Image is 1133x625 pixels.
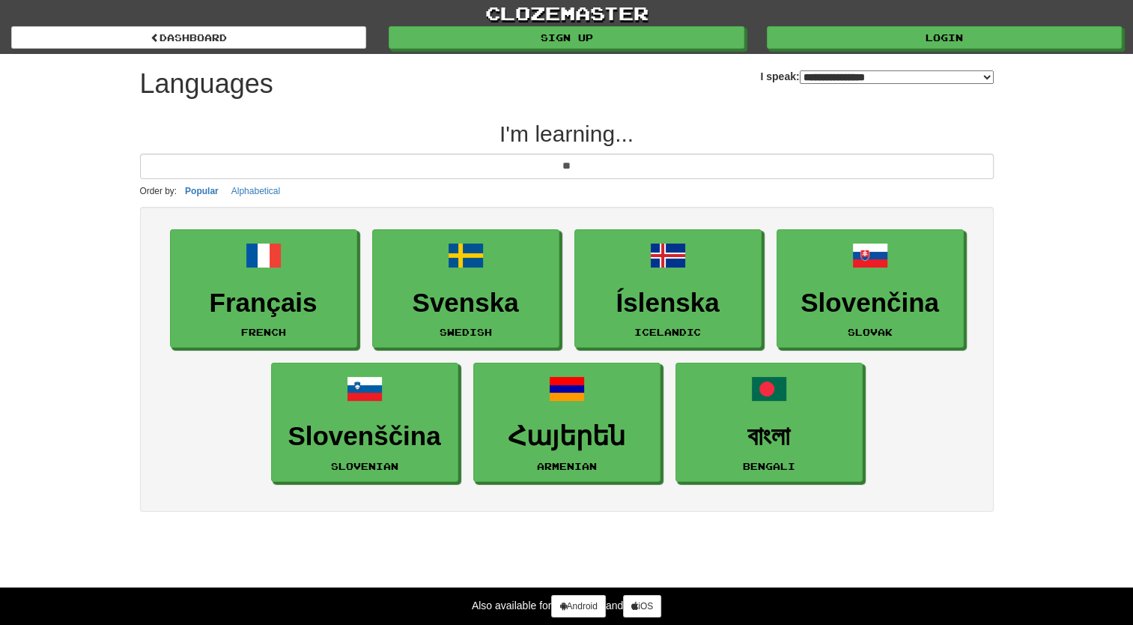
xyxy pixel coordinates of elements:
[583,289,753,318] h3: Íslenska
[380,289,551,318] h3: Svenska
[760,69,993,84] label: I speak:
[551,595,605,618] a: Android
[227,183,285,199] button: Alphabetical
[800,70,994,84] select: I speak:
[178,289,349,318] h3: Français
[140,186,177,196] small: Order by:
[11,26,366,49] a: dashboard
[767,26,1122,49] a: Login
[279,422,450,451] h3: Slovenščina
[180,183,223,199] button: Popular
[785,289,956,318] h3: Slovenčina
[440,327,492,337] small: Swedish
[537,461,597,471] small: Armenian
[743,461,795,471] small: Bengali
[140,69,273,99] h1: Languages
[574,229,762,348] a: ÍslenskaIcelandic
[634,327,701,337] small: Icelandic
[241,327,286,337] small: French
[777,229,964,348] a: SlovenčinaSlovak
[331,461,398,471] small: Slovenian
[473,363,660,482] a: ՀայերենArmenian
[684,422,854,451] h3: বাংলা
[389,26,744,49] a: Sign up
[140,121,994,146] h2: I'm learning...
[482,422,652,451] h3: Հայերեն
[623,595,661,618] a: iOS
[675,363,863,482] a: বাংলাBengali
[170,229,357,348] a: FrançaisFrench
[848,327,893,337] small: Slovak
[271,363,458,482] a: SlovenščinaSlovenian
[372,229,559,348] a: SvenskaSwedish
